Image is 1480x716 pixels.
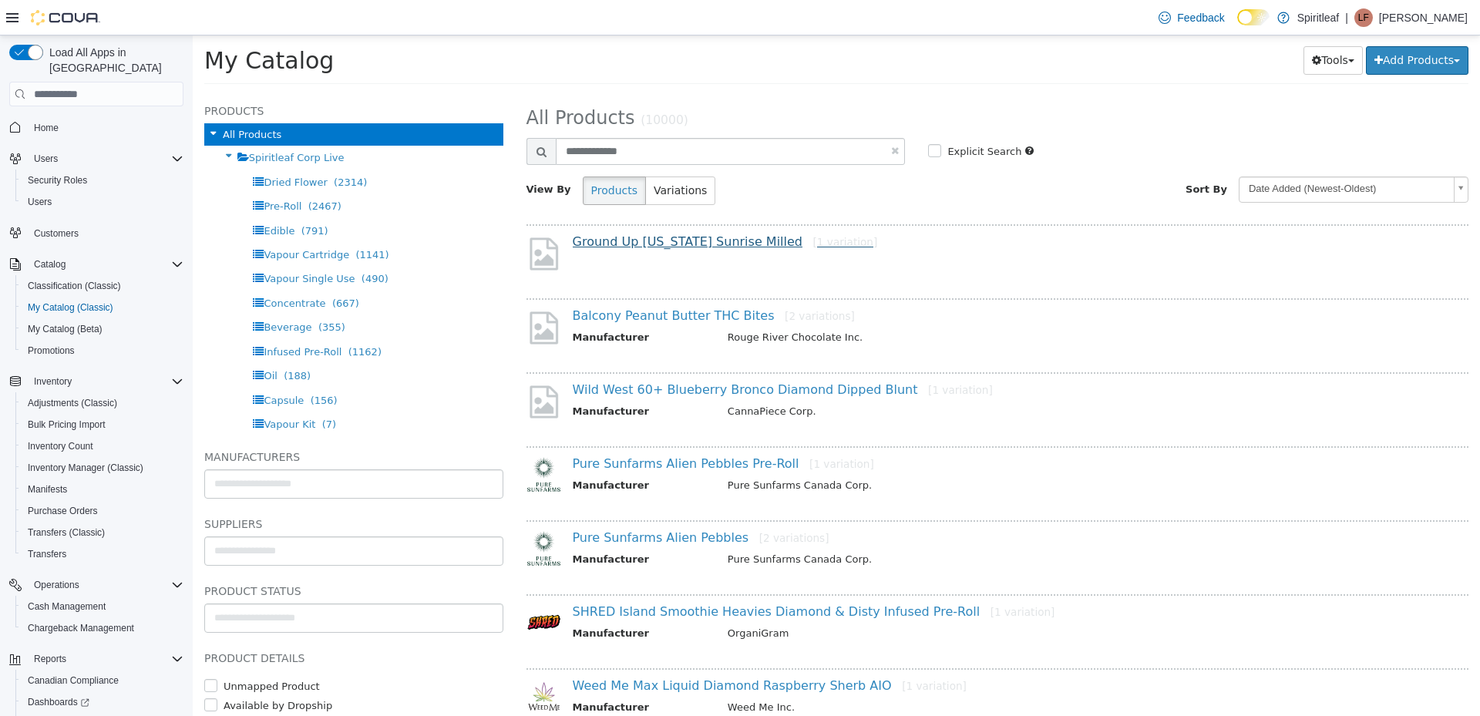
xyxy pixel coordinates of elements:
[28,483,67,496] span: Manifests
[3,148,190,170] button: Users
[1358,8,1369,27] span: LF
[523,590,1242,610] td: OrganiGram
[28,255,72,274] button: Catalog
[798,570,863,583] small: [1 variation]
[22,671,183,690] span: Canadian Compliance
[15,500,190,522] button: Purchase Orders
[22,394,183,412] span: Adjustments (Classic)
[523,442,1242,462] td: Pure Sunfarms Canada Corp.
[15,691,190,713] a: Dashboards
[71,286,119,297] span: Beverage
[380,199,685,213] a: Ground Up [US_STATE] Sunrise Milled[1 variation]
[15,191,190,213] button: Users
[71,311,149,322] span: Infused Pre-Roll
[334,644,368,678] img: 150
[28,576,86,594] button: Operations
[12,479,311,498] h5: Suppliers
[22,298,119,317] a: My Catalog (Classic)
[1152,2,1230,33] a: Feedback
[15,457,190,479] button: Inventory Manager (Classic)
[380,368,523,388] th: Manufacturer
[22,298,183,317] span: My Catalog (Classic)
[22,545,72,563] a: Transfers
[71,383,123,395] span: Vapour Kit
[28,323,103,335] span: My Catalog (Beta)
[751,109,829,124] label: Explicit Search
[30,93,89,105] span: All Products
[709,644,774,657] small: [1 variation]
[334,148,378,160] span: View By
[523,294,1242,314] td: Rouge River Chocolate Inc.
[380,347,800,361] a: Wild West 60+ Blueberry Bronco Diamond Dipped Blunt[1 variation]
[28,372,78,391] button: Inventory
[380,421,681,435] a: Pure Sunfarms Alien Pebbles Pre-Roll[1 variation]
[993,148,1034,160] span: Sort By
[22,341,183,360] span: Promotions
[1345,8,1348,27] p: |
[15,318,190,340] button: My Catalog (Beta)
[1046,141,1276,167] a: Date Added (Newest-Oldest)
[22,502,183,520] span: Purchase Orders
[1177,10,1224,25] span: Feedback
[22,693,183,711] span: Dashboards
[1047,142,1255,166] span: Date Added (Newest-Oldest)
[28,117,183,136] span: Home
[380,569,863,583] a: SHRED Island Smoothie Heavies Diamond & Disty Infused Pre-Roll[1 variation]
[12,613,311,632] h5: Product Details
[28,174,87,187] span: Security Roles
[28,397,117,409] span: Adjustments (Classic)
[15,596,190,617] button: Cash Management
[334,200,368,237] img: missing-image.png
[3,222,190,244] button: Customers
[28,440,93,452] span: Inventory Count
[43,45,183,76] span: Load All Apps in [GEOGRAPHIC_DATA]
[15,543,190,565] button: Transfers
[380,664,523,684] th: Manufacturer
[118,359,145,371] span: (156)
[22,523,111,542] a: Transfers (Classic)
[15,479,190,500] button: Manifests
[592,274,662,287] small: [2 variations]
[28,119,65,137] a: Home
[22,437,99,455] a: Inventory Count
[71,334,84,346] span: Oil
[15,392,190,414] button: Adjustments (Classic)
[1237,9,1270,25] input: Dark Mode
[28,280,121,292] span: Classification (Classic)
[452,141,523,170] button: Variations
[22,459,183,477] span: Inventory Manager (Classic)
[28,696,89,708] span: Dashboards
[129,383,143,395] span: (7)
[22,341,81,360] a: Promotions
[12,412,311,431] h5: Manufacturers
[140,262,166,274] span: (667)
[22,193,58,211] a: Users
[22,523,183,542] span: Transfers (Classic)
[28,505,98,517] span: Purchase Orders
[12,546,311,565] h5: Product Status
[380,442,523,462] th: Manufacturer
[390,141,453,170] button: Products
[28,600,106,613] span: Cash Management
[22,693,96,711] a: Dashboards
[28,150,183,168] span: Users
[22,597,112,616] a: Cash Management
[1237,25,1238,26] span: Dark Mode
[31,10,100,25] img: Cova
[380,590,523,610] th: Manufacturer
[334,72,442,93] span: All Products
[126,286,153,297] span: (355)
[28,345,75,357] span: Promotions
[22,619,183,637] span: Chargeback Management
[28,150,64,168] button: Users
[28,224,85,243] a: Customers
[28,419,106,431] span: Bulk Pricing Import
[22,437,183,455] span: Inventory Count
[71,141,134,153] span: Dried Flower
[91,334,118,346] span: (188)
[617,422,681,435] small: [1 variation]
[3,648,190,670] button: Reports
[1111,11,1170,39] button: Tools
[156,311,189,322] span: (1162)
[34,122,59,134] span: Home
